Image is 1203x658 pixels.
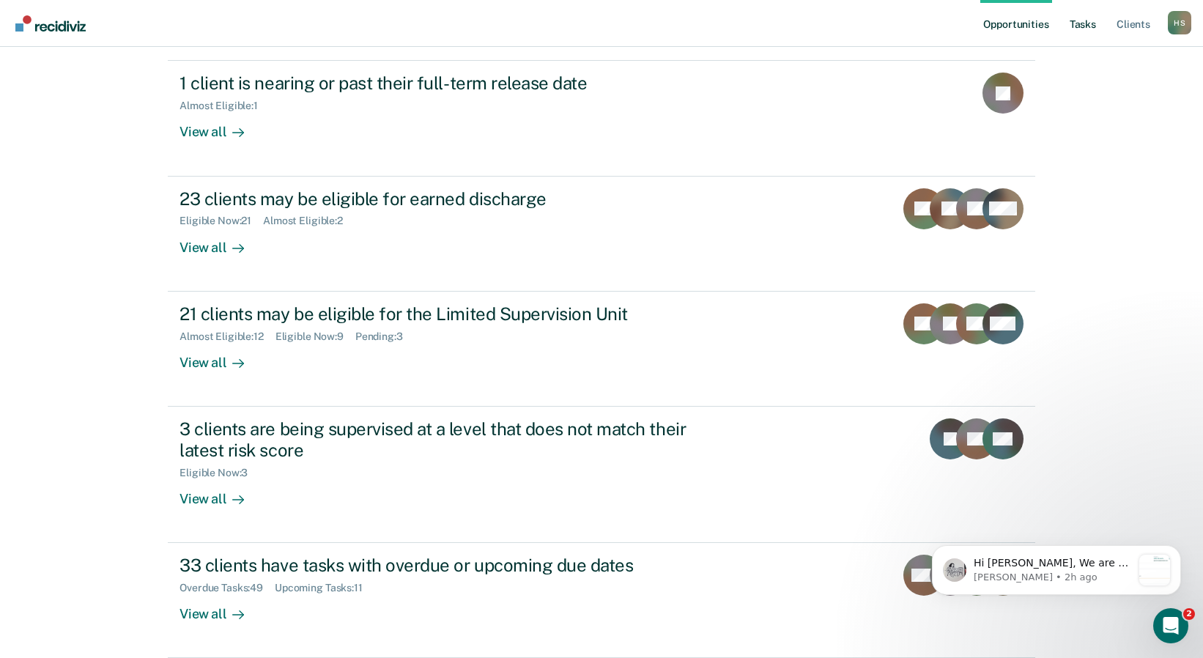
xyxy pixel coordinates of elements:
a: 23 clients may be eligible for earned dischargeEligible Now:21Almost Eligible:2View all [168,177,1035,292]
div: 23 clients may be eligible for earned discharge [179,188,694,210]
div: 3 clients are being supervised at a level that does not match their latest risk score [179,418,694,461]
div: Almost Eligible : 12 [179,330,275,343]
div: View all [179,594,262,623]
button: Profile dropdown button [1168,11,1191,34]
div: View all [179,112,262,141]
img: Recidiviz [15,15,86,32]
div: Upcoming Tasks : 11 [275,582,374,594]
div: View all [179,342,262,371]
a: 3 clients are being supervised at a level that does not match their latest risk scoreEligible Now... [168,407,1035,543]
div: Overdue Tasks : 49 [179,582,275,594]
div: 21 clients may be eligible for the Limited Supervision Unit [179,303,694,325]
iframe: Intercom notifications message [910,516,1203,618]
a: 33 clients have tasks with overdue or upcoming due datesOverdue Tasks:49Upcoming Tasks:11View all [168,543,1035,658]
a: 1 client is nearing or past their full-term release dateAlmost Eligible:1View all [168,60,1035,176]
div: H S [1168,11,1191,34]
div: Almost Eligible : 1 [179,100,270,112]
div: 33 clients have tasks with overdue or upcoming due dates [179,555,694,576]
iframe: Intercom live chat [1153,608,1188,643]
div: Eligible Now : 9 [275,330,355,343]
div: View all [179,478,262,507]
div: Almost Eligible : 2 [263,215,355,227]
div: Eligible Now : 21 [179,215,263,227]
a: 21 clients may be eligible for the Limited Supervision UnitAlmost Eligible:12Eligible Now:9Pendin... [168,292,1035,407]
div: View all [179,227,262,256]
div: 1 client is nearing or past their full-term release date [179,73,694,94]
div: Eligible Now : 3 [179,467,259,479]
span: 2 [1183,608,1195,620]
div: Pending : 3 [355,330,415,343]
